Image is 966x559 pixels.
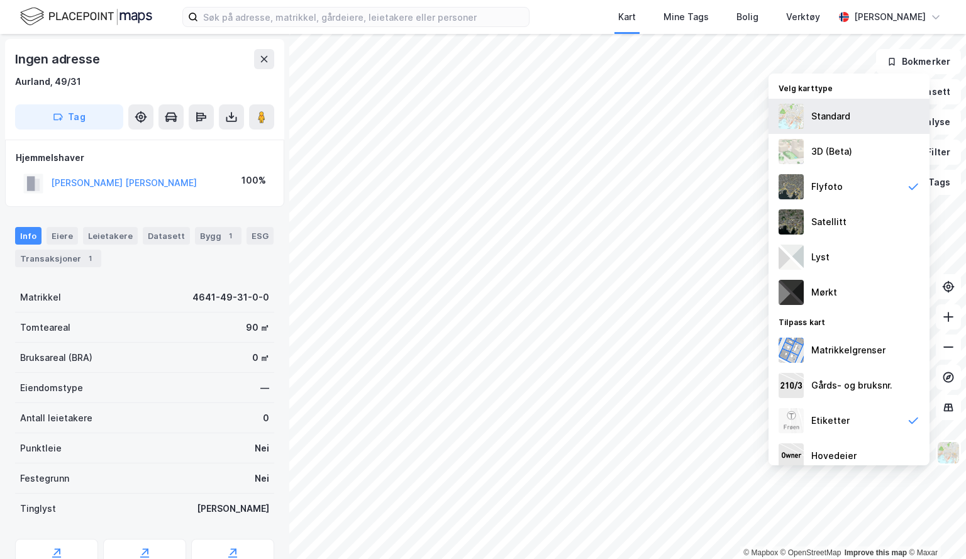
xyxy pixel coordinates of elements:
div: Standard [811,109,850,124]
img: majorOwner.b5e170eddb5c04bfeeff.jpeg [779,443,804,468]
div: Verktøy [786,9,820,25]
div: [PERSON_NAME] [197,501,269,516]
div: Etiketter [811,413,850,428]
div: Ingen adresse [15,49,102,69]
button: Bokmerker [876,49,961,74]
div: Tilpass kart [769,310,930,333]
img: cadastreBorders.cfe08de4b5ddd52a10de.jpeg [779,338,804,363]
div: Matrikkel [20,290,61,305]
div: 4641-49-31-0-0 [192,290,269,305]
img: 9k= [779,209,804,235]
div: Bolig [736,9,758,25]
div: Satellitt [811,214,847,230]
div: 0 ㎡ [252,350,269,365]
div: Nei [255,471,269,486]
div: Info [15,227,42,245]
div: Kontrollprogram for chat [903,499,966,559]
div: Mørkt [811,285,837,300]
div: Bygg [195,227,241,245]
div: 1 [224,230,236,242]
div: Nei [255,441,269,456]
img: luj3wr1y2y3+OchiMxRmMxRlscgabnMEmZ7DJGWxyBpucwSZnsMkZbHIGm5zBJmewyRlscgabnMEmZ7DJGWxyBpucwSZnsMkZ... [779,245,804,270]
div: — [260,380,269,396]
div: Kart [618,9,636,25]
div: Flyfoto [811,179,843,194]
div: Eiere [47,227,78,245]
div: 3D (Beta) [811,144,852,159]
iframe: Chat Widget [903,499,966,559]
div: [PERSON_NAME] [854,9,926,25]
div: 90 ㎡ [246,320,269,335]
img: Z [779,408,804,433]
div: Leietakere [83,227,138,245]
div: ESG [247,227,274,245]
img: Z [779,139,804,164]
div: Transaksjoner [15,250,101,267]
img: Z [936,441,960,465]
img: nCdM7BzjoCAAAAAElFTkSuQmCC [779,280,804,305]
div: Tomteareal [20,320,70,335]
div: 0 [263,411,269,426]
div: Tinglyst [20,501,56,516]
div: Velg karttype [769,76,930,99]
a: Mapbox [743,548,778,557]
button: Tags [902,170,961,195]
div: Hjemmelshaver [16,150,274,165]
div: Datasett [143,227,190,245]
div: Antall leietakere [20,411,92,426]
a: Improve this map [845,548,907,557]
div: Aurland, 49/31 [15,74,81,89]
button: Filter [901,140,961,165]
div: Matrikkelgrenser [811,343,885,358]
img: logo.f888ab2527a4732fd821a326f86c7f29.svg [20,6,152,28]
div: Gårds- og bruksnr. [811,378,892,393]
div: 1 [84,252,96,265]
div: Festegrunn [20,471,69,486]
div: 100% [241,173,266,188]
img: Z [779,104,804,129]
div: Punktleie [20,441,62,456]
div: Bruksareal (BRA) [20,350,92,365]
div: Hovedeier [811,448,857,463]
a: OpenStreetMap [780,548,841,557]
button: Tag [15,104,123,130]
div: Mine Tags [663,9,709,25]
input: Søk på adresse, matrikkel, gårdeiere, leietakere eller personer [198,8,529,26]
div: Lyst [811,250,830,265]
div: Eiendomstype [20,380,83,396]
img: cadastreKeys.547ab17ec502f5a4ef2b.jpeg [779,373,804,398]
img: Z [779,174,804,199]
